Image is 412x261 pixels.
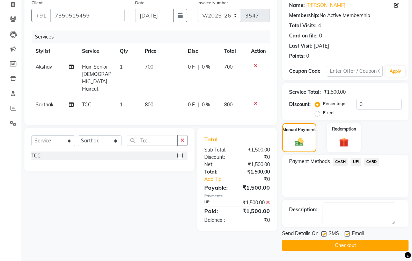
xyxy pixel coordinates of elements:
div: Coupon Code [289,68,326,75]
img: _gift.svg [336,136,351,148]
span: Payment Methods [289,158,330,165]
div: Total Visits: [289,22,317,29]
span: | [198,101,199,108]
span: 0 F [188,63,195,71]
div: Last Visit: [289,42,312,50]
div: Membership: [289,12,319,19]
th: Total [220,43,247,59]
label: Percentage [323,100,345,107]
div: Payable: [199,183,237,192]
div: 0 [306,52,309,60]
div: Description: [289,206,317,213]
span: Hair-Senior [DEMOGRAPHIC_DATA] Haircut [82,64,111,92]
th: Stylist [31,43,78,59]
div: ₹1,500.00 [237,168,275,176]
span: 700 [224,64,233,70]
div: ₹0 [237,217,275,224]
div: ₹0 [243,176,275,183]
div: 4 [318,22,321,29]
div: Net: [199,161,237,168]
input: Enter Offer / Coupon Code [327,66,383,77]
th: Price [141,43,184,59]
a: [PERSON_NAME] [306,2,345,9]
div: TCC [31,152,41,160]
span: 1 [120,64,123,70]
div: UPI [199,199,237,206]
span: CARD [364,158,379,166]
span: SMS [329,230,339,239]
div: Service Total: [289,89,321,96]
div: ₹1,500.00 [237,199,275,206]
div: Discount: [199,154,237,161]
span: 0 F [188,101,195,108]
div: Payments [204,193,270,199]
span: 800 [145,101,153,108]
span: 0 % [202,63,210,71]
img: _cash.svg [292,137,306,147]
th: Service [78,43,116,59]
button: +91 [31,9,51,22]
div: Name: [289,2,305,9]
div: ₹1,500.00 [237,146,275,154]
div: No Active Membership [289,12,402,19]
span: Send Details On [282,230,318,239]
input: Search or Scan [127,135,178,146]
th: Qty [116,43,141,59]
button: Apply [385,66,405,77]
span: CASH [333,158,348,166]
span: | [198,63,199,71]
div: Balance : [199,217,237,224]
span: 1 [120,101,123,108]
label: Manual Payment [282,127,316,133]
div: Sub Total: [199,146,237,154]
span: Email [352,230,364,239]
div: 0 [319,32,322,40]
span: 800 [224,101,233,108]
div: Points: [289,52,305,60]
div: ₹1,500.00 [237,161,275,168]
label: Fixed [323,110,333,116]
div: ₹1,500.00 [237,207,275,215]
th: Disc [184,43,220,59]
div: [DATE] [314,42,329,50]
div: Discount: [289,101,311,108]
div: Total: [199,168,237,176]
span: UPI [351,158,361,166]
div: ₹1,500.00 [237,183,275,192]
span: 700 [145,64,153,70]
span: Akshay [36,64,52,70]
a: Add Tip [199,176,243,183]
div: Paid: [199,207,237,215]
span: Sarthak [36,101,53,108]
div: ₹0 [237,154,275,161]
div: Card on file: [289,32,318,40]
span: 0 % [202,101,210,108]
div: ₹1,500.00 [324,89,346,96]
th: Action [247,43,270,59]
span: TCC [82,101,91,108]
span: Total [204,136,220,143]
input: Search by Name/Mobile/Email/Code [50,9,125,22]
div: Services [32,30,275,43]
button: Checkout [282,240,409,251]
label: Redemption [332,126,356,132]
